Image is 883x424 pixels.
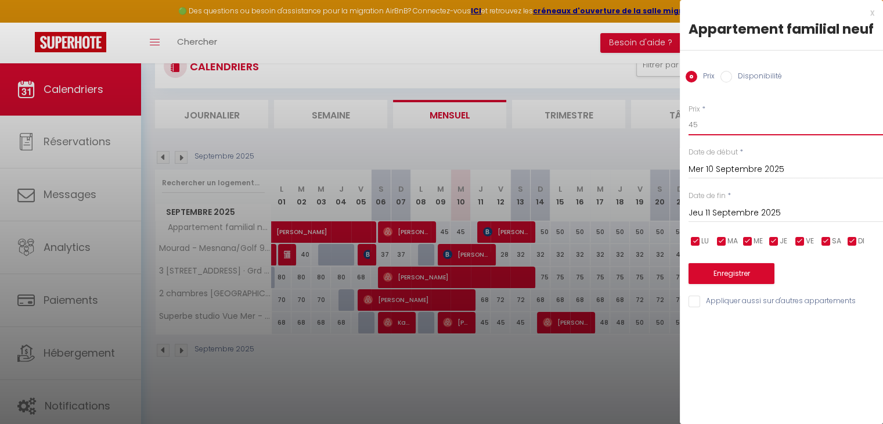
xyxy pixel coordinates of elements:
div: x [680,6,874,20]
label: Prix [689,104,700,115]
div: Appartement familial neuf [689,20,874,38]
label: Date de fin [689,191,726,202]
span: LU [701,236,709,247]
label: Prix [697,71,715,84]
label: Date de début [689,147,738,158]
span: MA [727,236,738,247]
label: Disponibilité [732,71,782,84]
span: SA [832,236,841,247]
button: Ouvrir le widget de chat LiveChat [9,5,44,39]
span: VE [806,236,814,247]
span: JE [780,236,787,247]
span: ME [754,236,763,247]
span: DI [858,236,864,247]
button: Enregistrer [689,263,774,284]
